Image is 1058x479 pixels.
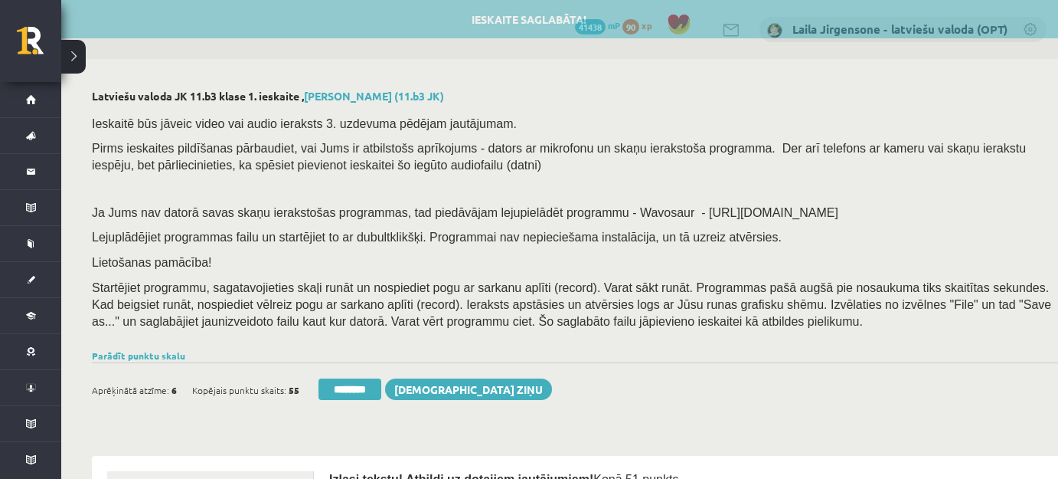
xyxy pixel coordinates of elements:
span: Lietošanas pamācība! [92,256,212,269]
span: 6 [171,379,177,402]
span: 55 [289,379,299,402]
span: Kopējais punktu skaits: [192,379,286,402]
span: Lejuplādējiet programmas failu un startējiet to ar dubultklikšķi. Programmai nav nepieciešama ins... [92,231,782,244]
a: [PERSON_NAME] (11.b3 JK) [304,89,444,103]
span: Aprēķinātā atzīme: [92,379,169,402]
a: [DEMOGRAPHIC_DATA] ziņu [385,379,552,400]
span: Ieskaitē būs jāveic video vai audio ieraksts 3. uzdevuma pēdējam jautājumam. [92,117,517,130]
a: Rīgas 1. Tālmācības vidusskola [17,27,61,65]
span: Ja Jums nav datorā savas skaņu ierakstošas programmas, tad piedāvājam lejupielādēt programmu - Wa... [92,206,838,219]
span: Pirms ieskaites pildīšanas pārbaudiet, vai Jums ir atbilstošs aprīkojums - dators ar mikrofonu un... [92,142,1026,172]
span: Startējiet programmu, sagatavojieties skaļi runāt un nospiediet pogu ar sarkanu aplīti (record). ... [92,281,1051,328]
a: Parādīt punktu skalu [92,349,185,362]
